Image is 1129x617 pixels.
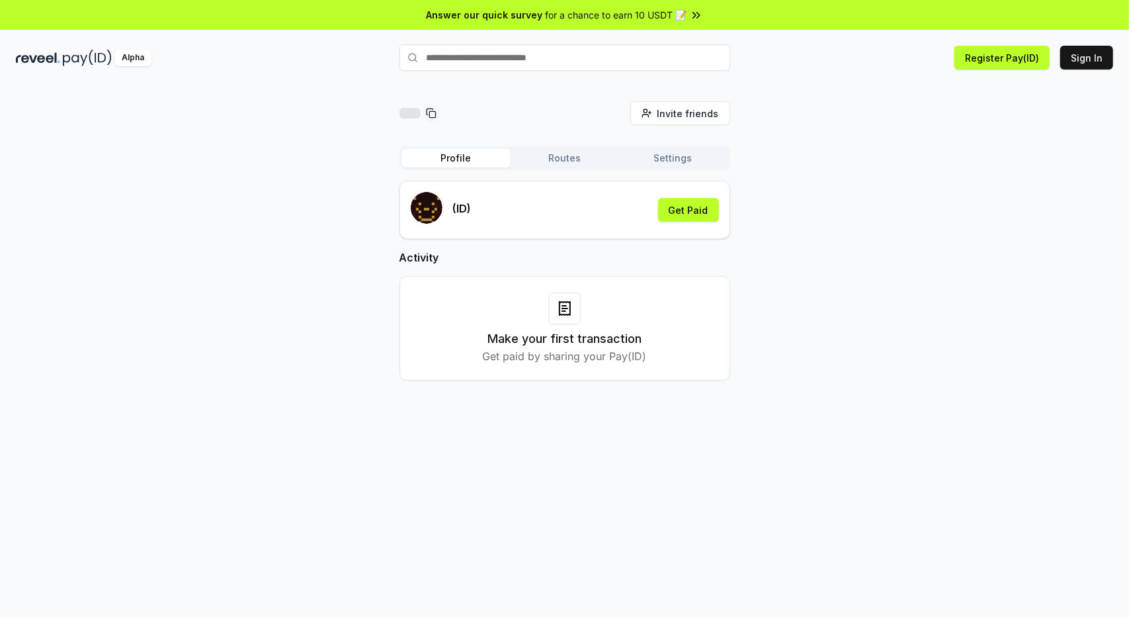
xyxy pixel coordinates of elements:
span: Answer our quick survey [427,8,543,22]
img: pay_id [63,50,112,66]
button: Profile [402,149,511,167]
div: Alpha [114,50,151,66]
p: (ID) [453,201,472,216]
button: Get Paid [658,198,719,222]
h3: Make your first transaction [487,330,642,348]
img: reveel_dark [16,50,60,66]
span: Invite friends [657,107,719,120]
p: Get paid by sharing your Pay(ID) [483,348,647,364]
span: for a chance to earn 10 USDT 📝 [546,8,687,22]
button: Routes [511,149,619,167]
button: Register Pay(ID) [954,46,1050,70]
button: Settings [619,149,728,167]
button: Invite friends [630,101,730,125]
button: Sign In [1060,46,1113,70]
h2: Activity [399,250,730,265]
